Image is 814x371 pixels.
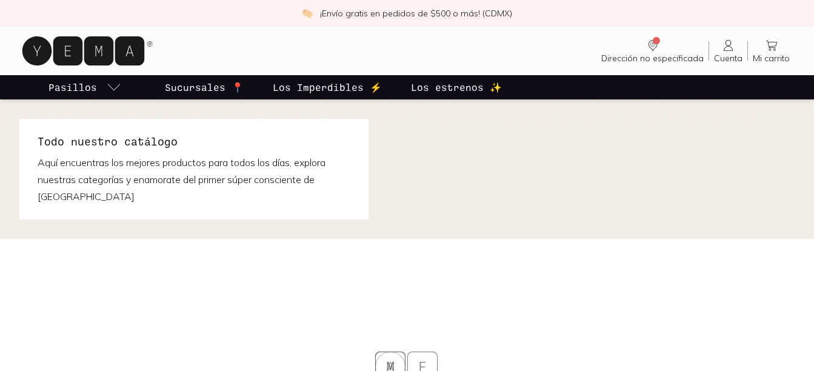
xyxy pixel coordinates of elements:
a: Los Imperdibles ⚡️ [270,75,384,99]
a: Mi carrito [748,38,795,64]
p: Los estrenos ✨ [411,80,502,95]
a: Dirección no especificada [596,38,709,64]
p: Pasillos [48,80,97,95]
span: Dirección no especificada [601,53,704,64]
p: Aquí encuentras los mejores productos para todos los días, explora nuestras categorías y enamorat... [38,154,350,205]
a: Cuenta [709,38,747,64]
p: Sucursales 📍 [165,80,244,95]
img: check [302,8,313,19]
span: Cuenta [714,53,742,64]
a: pasillo-todos-link [46,75,124,99]
a: Los estrenos ✨ [409,75,504,99]
span: Mi carrito [753,53,790,64]
h1: Todo nuestro catálogo [38,133,350,149]
p: Los Imperdibles ⚡️ [273,80,382,95]
p: ¡Envío gratis en pedidos de $500 o más! (CDMX) [320,7,512,19]
a: Sucursales 📍 [162,75,246,99]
